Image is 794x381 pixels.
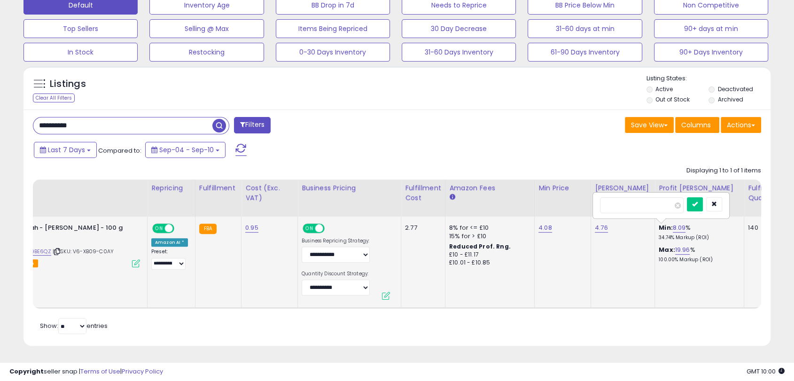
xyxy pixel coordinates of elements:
[659,224,737,241] div: %
[151,238,188,247] div: Amazon AI *
[654,19,768,38] button: 90+ days at min
[673,223,686,233] a: 8.09
[625,117,674,133] button: Save View
[655,95,690,103] label: Out of Stock
[595,183,651,193] div: [PERSON_NAME]
[449,183,530,193] div: Amazon Fees
[595,223,608,233] a: 4.76
[20,224,134,235] b: Rajah - [PERSON_NAME] - 100 g
[748,183,780,203] div: Fulfillable Quantity
[149,43,264,62] button: Restocking
[304,225,315,233] span: ON
[747,367,785,376] span: 2025-09-18 10:00 GMT
[302,238,370,244] label: Business Repricing Strategy:
[40,321,108,330] span: Show: entries
[302,271,370,277] label: Quantity Discount Strategy:
[34,142,97,158] button: Last 7 Days
[655,85,673,93] label: Active
[659,245,675,254] b: Max:
[234,117,271,133] button: Filters
[405,224,438,232] div: 2.77
[654,43,768,62] button: 90+ Days Inventory
[276,19,390,38] button: Items Being Repriced
[718,85,753,93] label: Deactivated
[528,19,642,38] button: 31-60 days at min
[18,248,51,256] a: B01N9BE6QZ
[538,183,587,193] div: Min Price
[686,166,761,175] div: Displaying 1 to 1 of 1 items
[402,43,516,62] button: 31-60 Days Inventory
[149,19,264,38] button: Selling @ Max
[675,245,690,255] a: 19.96
[449,251,527,259] div: £10 - £11.17
[405,183,441,203] div: Fulfillment Cost
[659,183,740,203] div: Profit [PERSON_NAME] on Min/Max
[80,367,120,376] a: Terms of Use
[675,117,719,133] button: Columns
[98,146,141,155] span: Compared to:
[145,142,226,158] button: Sep-04 - Sep-10
[721,117,761,133] button: Actions
[302,183,397,193] div: Business Pricing
[718,95,743,103] label: Archived
[173,225,188,233] span: OFF
[276,43,390,62] button: 0-30 Days Inventory
[199,224,217,234] small: FBA
[323,225,338,233] span: OFF
[33,93,75,102] div: Clear All Filters
[449,242,511,250] b: Reduced Prof. Rng.
[659,223,673,232] b: Min:
[245,223,258,233] a: 0.95
[159,145,214,155] span: Sep-04 - Sep-10
[23,43,138,62] button: In Stock
[646,74,771,83] p: Listing States:
[655,179,744,217] th: The percentage added to the cost of goods (COGS) that forms the calculator for Min & Max prices.
[659,234,737,241] p: 34.74% Markup (ROI)
[23,19,138,38] button: Top Sellers
[153,225,165,233] span: ON
[538,223,552,233] a: 4.08
[402,19,516,38] button: 30 Day Decrease
[122,367,163,376] a: Privacy Policy
[449,224,527,232] div: 8% for <= £10
[748,224,777,232] div: 140
[151,249,188,270] div: Preset:
[449,232,527,241] div: 15% for > £10
[449,259,527,267] div: £10.01 - £10.85
[9,367,44,376] strong: Copyright
[659,257,737,263] p: 100.00% Markup (ROI)
[199,183,237,193] div: Fulfillment
[245,183,294,203] div: Cost (Exc. VAT)
[48,145,85,155] span: Last 7 Days
[50,78,86,91] h5: Listings
[681,120,711,130] span: Columns
[528,43,642,62] button: 61-90 Days Inventory
[659,246,737,263] div: %
[151,183,191,193] div: Repricing
[9,367,163,376] div: seller snap | |
[53,248,114,255] span: | SKU: V6-XB09-C0AY
[449,193,455,202] small: Amazon Fees.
